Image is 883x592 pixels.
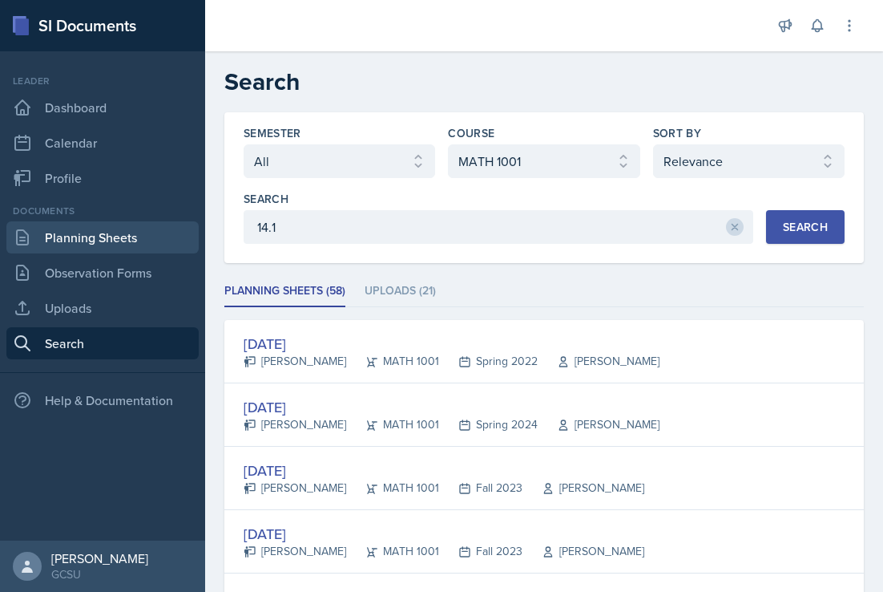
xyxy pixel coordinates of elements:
[244,543,346,560] div: [PERSON_NAME]
[6,257,199,289] a: Observation Forms
[224,276,345,307] li: Planning Sheets (58)
[439,353,538,370] div: Spring 2022
[439,480,522,497] div: Fall 2023
[6,74,199,88] div: Leader
[653,125,701,141] label: Sort By
[6,221,199,253] a: Planning Sheets
[244,416,346,433] div: [PERSON_NAME]
[244,210,753,244] input: Enter search phrase
[6,384,199,416] div: Help & Documentation
[6,292,199,324] a: Uploads
[51,566,148,582] div: GCSU
[244,480,346,497] div: [PERSON_NAME]
[6,162,199,194] a: Profile
[783,221,828,233] div: Search
[346,416,439,433] div: MATH 1001
[244,523,644,545] div: [DATE]
[346,353,439,370] div: MATH 1001
[51,550,148,566] div: [PERSON_NAME]
[522,480,644,497] div: [PERSON_NAME]
[439,543,522,560] div: Fall 2023
[244,396,659,418] div: [DATE]
[365,276,436,307] li: Uploads (21)
[244,460,644,481] div: [DATE]
[244,353,346,370] div: [PERSON_NAME]
[244,191,288,207] label: Search
[346,543,439,560] div: MATH 1001
[538,416,659,433] div: [PERSON_NAME]
[538,353,659,370] div: [PERSON_NAME]
[6,327,199,359] a: Search
[244,333,659,355] div: [DATE]
[6,91,199,124] a: Dashboard
[244,125,301,141] label: Semester
[346,480,439,497] div: MATH 1001
[766,210,845,244] button: Search
[6,127,199,159] a: Calendar
[6,204,199,218] div: Documents
[439,416,538,433] div: Spring 2024
[522,543,644,560] div: [PERSON_NAME]
[224,67,864,96] h2: Search
[448,125,494,141] label: Course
